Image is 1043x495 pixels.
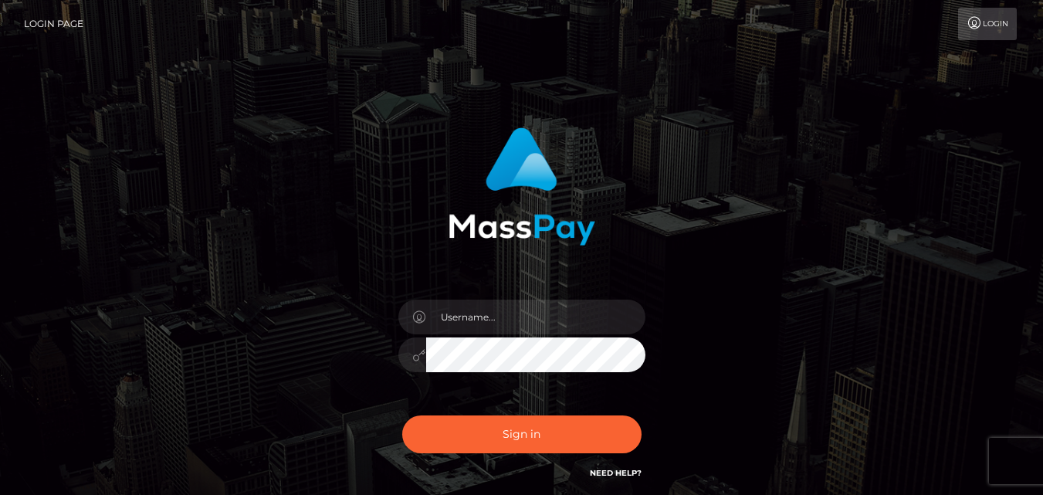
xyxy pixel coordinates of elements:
button: Sign in [402,415,642,453]
a: Login Page [24,8,83,40]
input: Username... [426,300,645,334]
a: Login [958,8,1017,40]
a: Need Help? [590,468,642,478]
img: MassPay Login [449,127,595,246]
